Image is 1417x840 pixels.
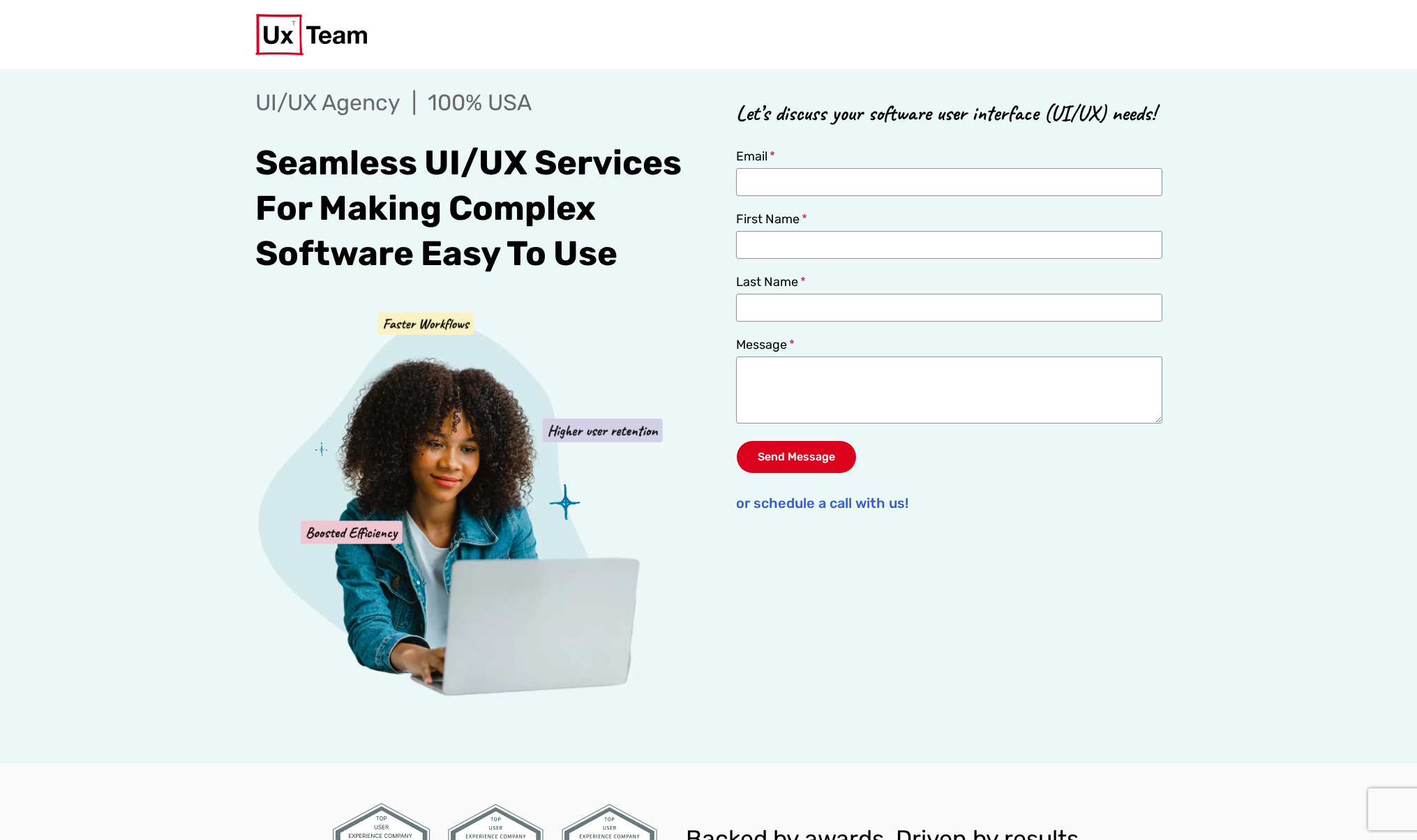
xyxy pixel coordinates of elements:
form: Contact Us [736,150,1162,490]
label: Last Name [736,276,807,294]
label: Email [736,150,776,168]
label: First Name [736,213,808,231]
button: Send Message [736,440,857,474]
h1: Seamless UI/UX Services For Making Complex Software Easy To Use [255,140,697,276]
a: or schedule a call with us! [736,485,908,521]
iframe: Chat Widget [1347,773,1417,840]
p: UI/UX Agency | 100% USA [255,86,697,119]
label: Message [736,338,795,357]
img: UX Team [255,14,367,55]
span: Send Message [758,451,835,463]
p: Let’s discuss your software user interface (UI/UX) needs! [736,97,1162,130]
span: or schedule a call with us! [736,496,908,510]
